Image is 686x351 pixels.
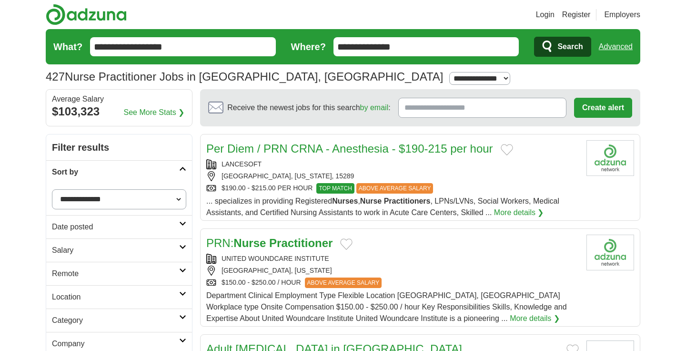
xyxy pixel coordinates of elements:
a: Per Diem / PRN CRNA - Anesthesia - $190-215 per hour [206,142,493,155]
div: UNITED WOUNDCARE INSTITUTE [206,254,579,264]
h2: Remote [52,268,179,279]
div: $190.00 - $215.00 PER HOUR [206,183,579,194]
div: [GEOGRAPHIC_DATA], [US_STATE] [206,266,579,276]
h2: Location [52,291,179,303]
button: Add to favorite jobs [340,238,353,250]
strong: Nurses [332,197,358,205]
strong: Practitioner [269,237,333,249]
strong: Practitioners [384,197,431,205]
h2: Category [52,315,179,326]
button: Search [534,37,591,57]
h2: Company [52,338,179,350]
span: ABOVE AVERAGE SALARY [356,183,434,194]
a: More details ❯ [494,207,544,218]
a: Login [536,9,555,21]
a: by email [360,103,389,112]
span: ... specializes in providing Registered , , LPNs/LVNs, Social Workers, Medical Assistants, and Ce... [206,197,559,217]
div: $150.00 - $250.00 / HOUR [206,278,579,288]
a: PRN:Nurse Practitioner [206,237,333,249]
h2: Filter results [46,134,192,160]
img: Adzuna logo [46,4,127,25]
strong: Nurse [233,237,266,249]
a: More details ❯ [510,313,560,324]
div: LANCESOFT [206,159,579,169]
div: Average Salary [52,95,186,103]
span: Department Clinical Employment Type Flexible Location [GEOGRAPHIC_DATA], [GEOGRAPHIC_DATA] Workpl... [206,291,567,322]
a: Advanced [599,37,633,56]
h1: Nurse Practitioner Jobs in [GEOGRAPHIC_DATA], [GEOGRAPHIC_DATA] [46,70,443,83]
a: Remote [46,262,192,285]
span: TOP MATCH [316,183,354,194]
h2: Salary [52,245,179,256]
div: [GEOGRAPHIC_DATA], [US_STATE], 15289 [206,171,579,181]
a: Location [46,285,192,309]
button: Create alert [574,98,632,118]
a: Register [562,9,591,21]
a: Sort by [46,160,192,184]
img: Company logo [586,235,634,270]
label: Where? [291,40,326,54]
a: Employers [604,9,640,21]
div: $103,323 [52,103,186,120]
label: What? [53,40,82,54]
h2: Sort by [52,166,179,178]
img: Company logo [586,140,634,176]
span: ABOVE AVERAGE SALARY [305,278,382,288]
strong: Nurse [360,197,382,205]
span: Search [557,37,583,56]
a: See More Stats ❯ [124,107,185,118]
button: Add to favorite jobs [501,144,513,155]
a: Date posted [46,215,192,238]
span: 427 [46,68,65,85]
h2: Date posted [52,221,179,233]
a: Category [46,309,192,332]
span: Receive the newest jobs for this search : [227,102,390,114]
a: Salary [46,238,192,262]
